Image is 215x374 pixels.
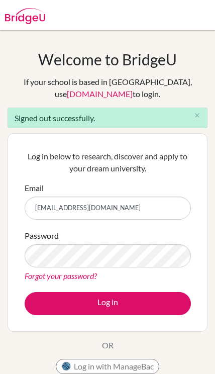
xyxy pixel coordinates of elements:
[5,8,45,24] img: Bridge-U
[102,339,114,351] p: OR
[25,150,191,174] p: Log in below to research, discover and apply to your dream university.
[193,112,201,119] i: close
[67,89,133,99] a: [DOMAIN_NAME]
[25,271,97,280] a: Forgot your password?
[8,76,207,100] div: If your school is based in [GEOGRAPHIC_DATA], use to login.
[25,292,191,315] button: Log in
[38,50,177,68] h1: Welcome to BridgeU
[25,230,59,242] label: Password
[8,108,207,128] div: Signed out successfully.
[25,182,44,194] label: Email
[56,359,159,374] button: Log in with ManageBac
[187,108,207,123] button: Close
